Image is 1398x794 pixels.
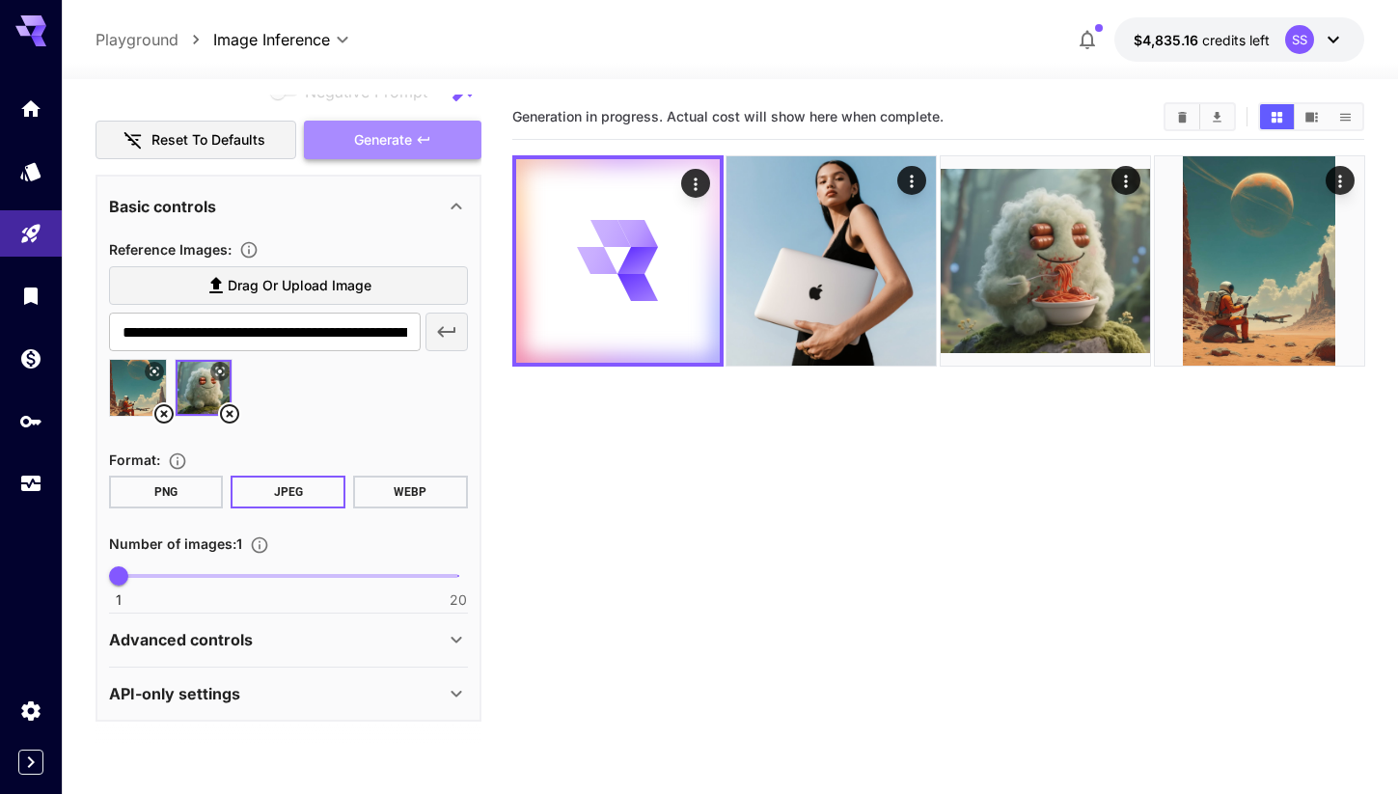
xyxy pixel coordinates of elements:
[1285,25,1314,54] div: SS
[109,195,216,218] p: Basic controls
[109,535,242,552] span: Number of images : 1
[19,222,42,246] div: Playground
[1134,32,1202,48] span: $4,835.16
[96,28,178,51] a: Playground
[19,284,42,308] div: Library
[1155,156,1364,366] img: Z
[18,750,43,775] button: Expand sidebar
[1164,102,1236,131] div: Clear ImagesDownload All
[450,590,467,610] span: 20
[109,628,253,651] p: Advanced controls
[1329,104,1362,129] button: Show images in list view
[19,96,42,121] div: Home
[19,472,42,496] div: Usage
[941,156,1150,366] img: 9k=
[19,159,42,183] div: Models
[109,476,224,508] button: PNG
[109,616,468,663] div: Advanced controls
[96,121,296,160] button: Reset to defaults
[19,698,42,723] div: Settings
[353,476,468,508] button: WEBP
[231,476,345,508] button: JPEG
[1295,104,1329,129] button: Show images in video view
[109,452,160,468] span: Format :
[1200,104,1234,129] button: Download All
[232,240,266,260] button: Upload a reference image to guide the result. This is needed for Image-to-Image or Inpainting. Su...
[116,590,122,610] span: 1
[1114,17,1364,62] button: $4,835.1596SS
[1260,104,1294,129] button: Show images in grid view
[213,28,330,51] span: Image Inference
[304,121,481,160] button: Generate
[109,671,468,717] div: API-only settings
[1202,32,1270,48] span: credits left
[1111,166,1140,195] div: Actions
[109,266,468,306] label: Drag or upload image
[19,346,42,370] div: Wallet
[1134,30,1270,50] div: $4,835.1596
[109,183,468,230] div: Basic controls
[1325,166,1354,195] div: Actions
[354,128,412,152] span: Generate
[109,241,232,258] span: Reference Images :
[726,156,936,366] img: 2Q==
[228,274,371,298] span: Drag or upload image
[19,409,42,433] div: API Keys
[512,108,944,124] span: Generation in progress. Actual cost will show here when complete.
[96,28,213,51] nav: breadcrumb
[680,169,709,198] div: Actions
[109,682,240,705] p: API-only settings
[160,452,195,471] button: Choose the file format for the output image.
[242,535,277,555] button: Specify how many images to generate in a single request. Each image generation will be charged se...
[1258,102,1364,131] div: Show images in grid viewShow images in video viewShow images in list view
[897,166,926,195] div: Actions
[1165,104,1199,129] button: Clear Images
